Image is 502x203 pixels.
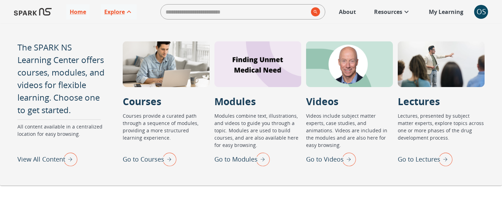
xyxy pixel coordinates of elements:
[398,155,440,164] p: Go to Lectures
[17,123,105,150] p: All content available in a centralized location for easy browsing.
[66,4,90,19] a: Home
[339,150,356,168] img: right arrow
[123,155,164,164] p: Go to Courses
[398,94,440,109] p: Lectures
[214,41,301,87] div: Modules
[425,4,467,19] a: My Learning
[474,5,488,19] div: OS
[17,41,105,116] p: The SPARK NS Learning Center offers courses, modules, and videos for flexible learning. Choose on...
[398,150,452,168] div: Go to Lectures
[306,41,393,87] div: Videos
[308,5,320,19] button: search
[123,94,161,109] p: Courses
[101,4,137,19] a: Explore
[339,8,356,16] p: About
[474,5,488,19] button: account of current user
[104,8,125,16] p: Explore
[123,150,176,168] div: Go to Courses
[214,155,258,164] p: Go to Modules
[306,155,344,164] p: Go to Videos
[123,112,210,150] p: Courses provide a curated path through a sequence of modules, providing a more structured learnin...
[70,8,86,16] p: Home
[60,150,77,168] img: right arrow
[371,4,414,19] a: Resources
[435,150,452,168] img: right arrow
[214,150,270,168] div: Go to Modules
[398,112,485,150] p: Lectures, presented by subject matter experts, explore topics across one or more phases of the dr...
[214,112,301,150] p: Modules combine text, illustrations, and videos to guide you through a topic. Modules are used to...
[17,155,65,164] p: View All Content
[123,41,210,87] div: Courses
[14,3,52,20] img: Logo of SPARK at Stanford
[306,112,393,150] p: Videos include subject matter experts, case studies, and animations. Videos are included in the m...
[429,8,463,16] p: My Learning
[159,150,176,168] img: right arrow
[252,150,270,168] img: right arrow
[306,150,356,168] div: Go to Videos
[214,94,256,109] p: Modules
[374,8,402,16] p: Resources
[17,150,77,168] div: View All Content
[398,41,485,87] div: Lectures
[335,4,359,19] a: About
[306,94,339,109] p: Videos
